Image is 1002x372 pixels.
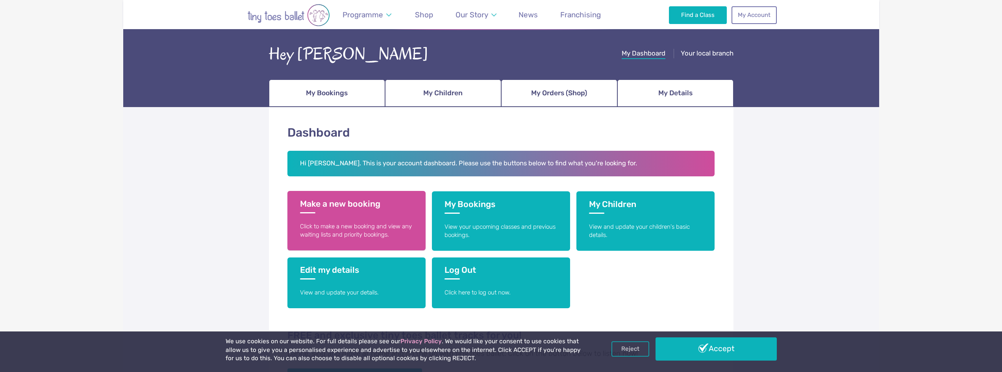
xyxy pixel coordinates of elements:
[432,257,570,308] a: Log Out Click here to log out now.
[515,6,542,24] a: News
[445,223,557,240] p: View your upcoming classes and previous bookings.
[432,191,570,251] a: My Bookings View your upcoming classes and previous bookings.
[658,86,693,100] span: My Details
[269,42,428,67] div: Hey [PERSON_NAME]
[456,10,488,19] span: Our Story
[732,6,776,24] a: My Account
[300,289,413,297] p: View and update your details.
[423,86,463,100] span: My Children
[300,265,413,279] h3: Edit my details
[415,10,433,19] span: Shop
[306,86,348,100] span: My Bookings
[611,341,649,356] a: Reject
[617,80,733,107] a: My Details
[400,338,442,345] a: Privacy Policy
[681,49,733,57] span: Your local branch
[287,257,426,308] a: Edit my details View and update your details.
[226,4,352,26] img: tiny toes ballet
[269,80,385,107] a: My Bookings
[287,151,715,177] h2: Hi [PERSON_NAME]. This is your account dashboard. Please use the buttons below to find what you'r...
[445,265,557,279] h3: Log Out
[287,191,426,250] a: Make a new booking Click to make a new booking and view any waiting lists and priority bookings.
[656,337,777,360] a: Accept
[445,289,557,297] p: Click here to log out now.
[300,222,413,239] p: Click to make a new booking and view any waiting lists and priority bookings.
[445,199,557,214] h3: My Bookings
[411,6,437,24] a: Shop
[531,86,587,100] span: My Orders (Shop)
[287,124,715,141] h1: Dashboard
[385,80,501,107] a: My Children
[560,10,601,19] span: Franchising
[519,10,538,19] span: News
[557,6,605,24] a: Franchising
[287,329,715,341] h4: FREE and exclusive tiny toes ballet tracks for you!
[452,6,500,24] a: Our Story
[300,199,413,213] h3: Make a new booking
[681,49,733,59] a: Your local branch
[576,191,715,251] a: My Children View and update your children's basic details.
[339,6,395,24] a: Programme
[589,199,702,214] h3: My Children
[343,10,383,19] span: Programme
[226,337,584,363] p: We use cookies on our website. For full details please see our . We would like your consent to us...
[501,80,617,107] a: My Orders (Shop)
[669,6,727,24] a: Find a Class
[589,223,702,240] p: View and update your children's basic details.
